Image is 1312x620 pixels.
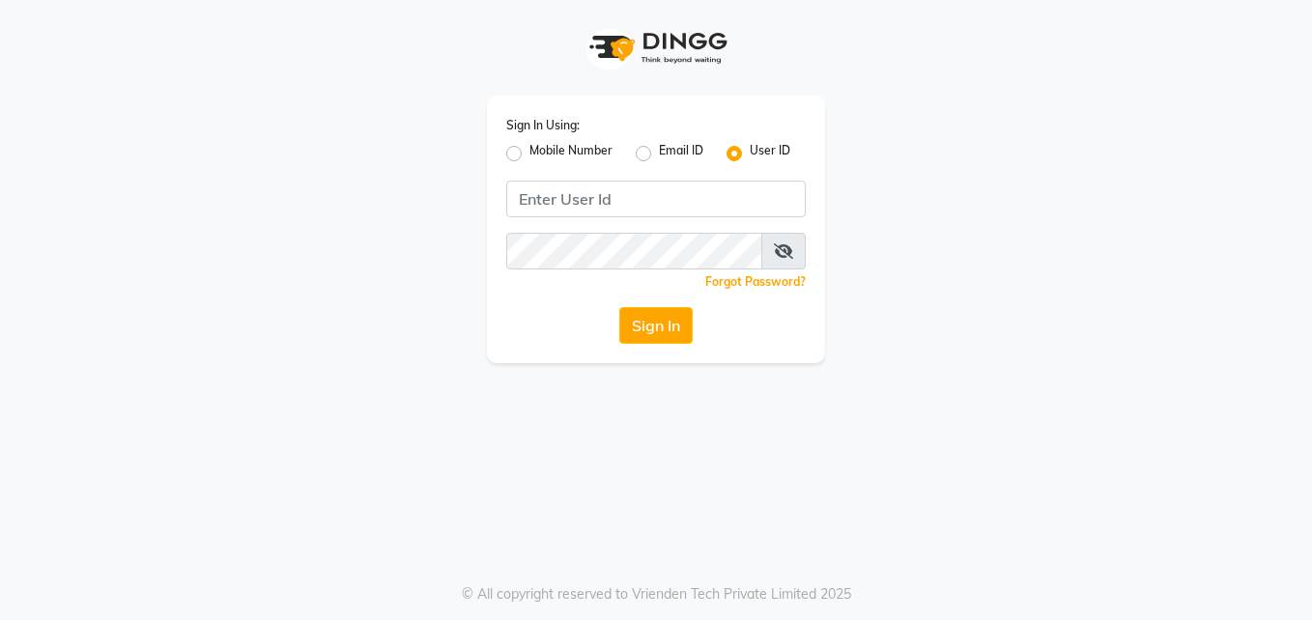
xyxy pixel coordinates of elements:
[529,142,613,165] label: Mobile Number
[579,19,733,76] img: logo1.svg
[506,233,762,269] input: Username
[506,181,806,217] input: Username
[750,142,790,165] label: User ID
[506,117,580,134] label: Sign In Using:
[619,307,693,344] button: Sign In
[705,274,806,289] a: Forgot Password?
[659,142,703,165] label: Email ID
